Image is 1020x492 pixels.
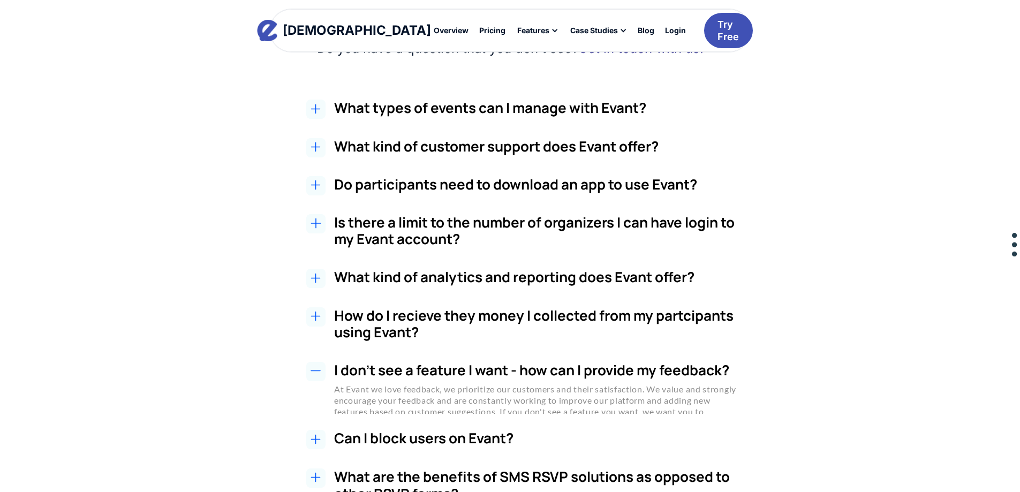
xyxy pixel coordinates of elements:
[428,21,474,40] a: Overview
[517,27,549,34] div: Features
[660,21,691,40] a: Login
[564,21,632,40] div: Case Studies
[632,21,660,40] a: Blog
[479,27,505,34] div: Pricing
[704,13,753,49] a: Try Free
[334,176,736,193] h3: Do participants need to download an app to use Evant?
[717,18,739,43] div: Try Free
[267,20,421,41] a: home
[474,21,511,40] a: Pricing
[334,269,736,285] h3: What kind of analytics and reporting does Evant offer?
[334,138,736,155] h3: What kind of customer support does Evant offer?
[511,21,564,40] div: Features
[334,100,736,116] h2: What types of events can I manage with Evant?
[283,24,431,37] div: [DEMOGRAPHIC_DATA]
[638,27,654,34] div: Blog
[570,27,618,34] div: Case Studies
[434,27,469,34] div: Overview
[334,362,736,379] h3: I don't see a feature I want - how can I provide my feedback?
[334,384,736,428] p: At Evant we love feedback, we prioritize our customers and their satisfaction. We value and stron...
[334,307,736,340] h3: How do I recieve they money I collected from my partcipants using Evant?
[665,27,686,34] div: Login
[334,430,736,446] h3: Can I block users on Evant?
[334,214,736,247] h3: Is there a limit to the number of organizers I can have login to my Evant account?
